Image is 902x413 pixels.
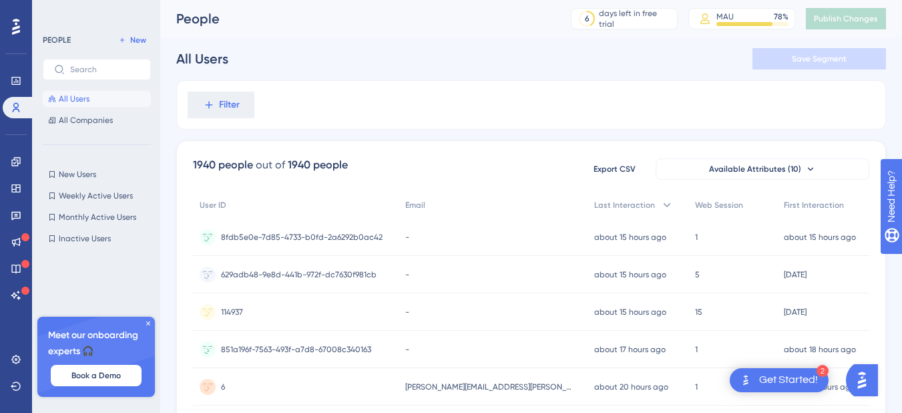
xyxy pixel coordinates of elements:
time: about 15 hours ago [594,233,666,242]
button: Book a Demo [51,365,142,386]
span: Export CSV [594,164,636,174]
img: launcher-image-alternative-text [738,372,754,388]
input: Search [70,65,140,74]
span: 1 [695,232,698,243]
div: 1940 people [193,157,253,173]
button: Available Attributes (10) [656,158,869,180]
div: Open Get Started! checklist, remaining modules: 2 [730,368,829,392]
span: Web Session [695,200,743,211]
div: People [176,9,537,28]
time: [DATE] [784,270,807,279]
span: Book a Demo [71,370,121,381]
span: - [405,344,409,355]
button: Weekly Active Users [43,188,151,204]
span: 1 [695,382,698,392]
button: Publish Changes [806,8,886,29]
div: Get Started! [759,373,818,388]
button: New [114,32,151,48]
div: MAU [716,11,734,22]
span: Meet our onboarding experts 🎧 [48,327,144,360]
div: 1940 people [288,157,348,173]
time: about 18 hours ago [784,345,856,354]
span: Filter [219,97,240,113]
time: [DATE] [784,307,807,317]
div: All Users [176,49,228,68]
span: 629adb48-9e8d-441b-972f-dc7630f981cb [221,269,377,280]
span: 15 [695,307,702,317]
span: 851a196f-7563-493f-a7d8-67008c340163 [221,344,371,355]
time: about 20 hours ago [594,382,668,392]
div: 78 % [774,11,788,22]
div: 6 [585,13,590,24]
span: Last Interaction [594,200,655,211]
span: Inactive Users [59,233,111,244]
span: 8fdb5e0e-7d85-4733-b0fd-2a6292b0ac42 [221,232,383,243]
button: All Companies [43,112,151,128]
time: about 15 hours ago [594,307,666,317]
span: Email [405,200,425,211]
span: Need Help? [31,3,83,19]
span: 114937 [221,307,243,317]
button: New Users [43,166,151,182]
span: All Users [59,94,89,104]
div: PEOPLE [43,35,71,45]
span: Weekly Active Users [59,190,133,201]
iframe: UserGuiding AI Assistant Launcher [846,360,886,400]
span: Available Attributes (10) [709,164,801,174]
span: 5 [695,269,700,280]
button: Inactive Users [43,231,151,247]
button: Export CSV [581,158,648,180]
span: - [405,232,409,243]
button: Filter [188,92,254,118]
span: - [405,307,409,317]
span: [PERSON_NAME][EMAIL_ADDRESS][PERSON_NAME][DOMAIN_NAME] [405,382,572,392]
span: User ID [200,200,226,211]
span: - [405,269,409,280]
span: New [130,35,146,45]
time: about 15 hours ago [784,233,856,242]
time: about 15 hours ago [594,270,666,279]
span: New Users [59,169,96,180]
span: 6 [221,382,225,392]
div: days left in free trial [599,8,673,29]
span: Publish Changes [814,13,878,24]
time: about 17 hours ago [594,345,666,354]
button: Save Segment [752,48,886,70]
span: Save Segment [792,53,847,64]
div: 2 [817,365,829,377]
button: All Users [43,91,151,107]
span: First Interaction [784,200,844,211]
span: Monthly Active Users [59,212,136,223]
button: Monthly Active Users [43,209,151,225]
div: out of [256,157,285,173]
span: All Companies [59,115,113,126]
span: 1 [695,344,698,355]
